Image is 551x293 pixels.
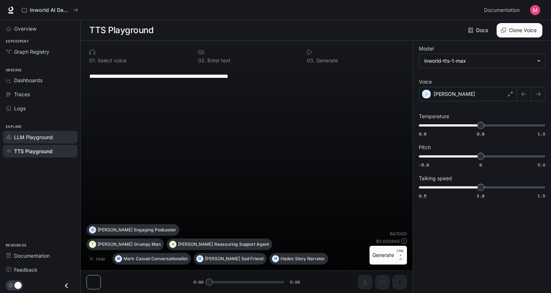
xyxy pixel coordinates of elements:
[14,133,53,141] span: LLM Playground
[538,193,545,199] span: 1.5
[484,6,520,15] span: Documentation
[481,3,525,17] a: Documentation
[98,242,133,247] p: [PERSON_NAME]
[497,23,542,37] button: Clone Voice
[89,58,96,63] p: 0 1 .
[14,281,22,289] span: Dark mode toggle
[124,257,134,261] p: Mark
[14,76,42,84] span: Dashboards
[178,242,213,247] p: [PERSON_NAME]
[167,239,272,250] button: A[PERSON_NAME]Reassuring Support Agent
[206,58,230,63] p: Enter text
[419,162,429,168] span: -5.0
[14,252,50,259] span: Documentation
[376,238,400,244] p: $ 0.000640
[419,114,449,119] p: Temperature
[136,257,188,261] p: Casual Conversationalist
[272,253,279,265] div: H
[419,79,432,84] p: Voice
[3,88,77,101] a: Traces
[89,23,153,37] h1: TTS Playground
[86,253,109,265] button: Hide
[477,131,484,137] span: 0.8
[390,231,407,237] p: 64 / 1000
[419,176,452,181] p: Talking speed
[3,263,77,276] a: Feedback
[419,46,434,51] p: Model
[538,131,545,137] span: 1.0
[419,131,426,137] span: 0.6
[3,22,77,35] a: Overview
[369,246,407,265] button: GenerateCTRL +⏎
[3,74,77,86] a: Dashboards
[89,224,96,236] div: D
[424,57,533,65] div: inworld-tts-1-max
[479,162,482,168] span: 0
[419,193,426,199] span: 0.5
[434,90,475,98] p: [PERSON_NAME]
[397,249,404,262] p: ⏎
[538,162,545,168] span: 5.0
[96,58,126,63] p: Select voice
[19,3,81,17] button: All workspaces
[86,239,164,250] button: T[PERSON_NAME]Grumpy Man
[86,224,179,236] button: D[PERSON_NAME]Engaging Podcaster
[269,253,328,265] button: HHadesStory Narrator
[397,249,404,257] p: CTRL +
[295,257,325,261] p: Story Narrator
[214,242,269,247] p: Reassuring Support Agent
[3,249,77,262] a: Documentation
[134,228,176,232] p: Engaging Podcaster
[241,257,263,261] p: Sad Friend
[307,58,315,63] p: 0 3 .
[3,145,77,157] a: TTS Playground
[419,145,431,150] p: Pitch
[198,58,206,63] p: 0 2 .
[419,54,545,68] div: inworld-tts-1-max
[14,105,26,112] span: Logs
[170,239,176,250] div: A
[528,3,542,17] button: User avatar
[3,102,77,115] a: Logs
[281,257,294,261] p: Hades
[30,7,70,13] p: Inworld AI Demos
[89,239,96,250] div: T
[14,25,36,32] span: Overview
[477,193,484,199] span: 1.0
[3,131,77,143] a: LLM Playground
[205,257,240,261] p: [PERSON_NAME]
[134,242,161,247] p: Grumpy Man
[194,253,266,265] button: O[PERSON_NAME]Sad Friend
[58,278,75,293] button: Close drawer
[14,147,53,155] span: TTS Playground
[467,23,491,37] a: Docs
[3,45,77,58] a: Graph Registry
[197,253,203,265] div: O
[115,253,122,265] div: M
[98,228,133,232] p: [PERSON_NAME]
[112,253,191,265] button: MMarkCasual Conversationalist
[14,266,37,274] span: Feedback
[14,48,49,56] span: Graph Registry
[14,90,30,98] span: Traces
[530,5,540,15] img: User avatar
[315,58,338,63] p: Generate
